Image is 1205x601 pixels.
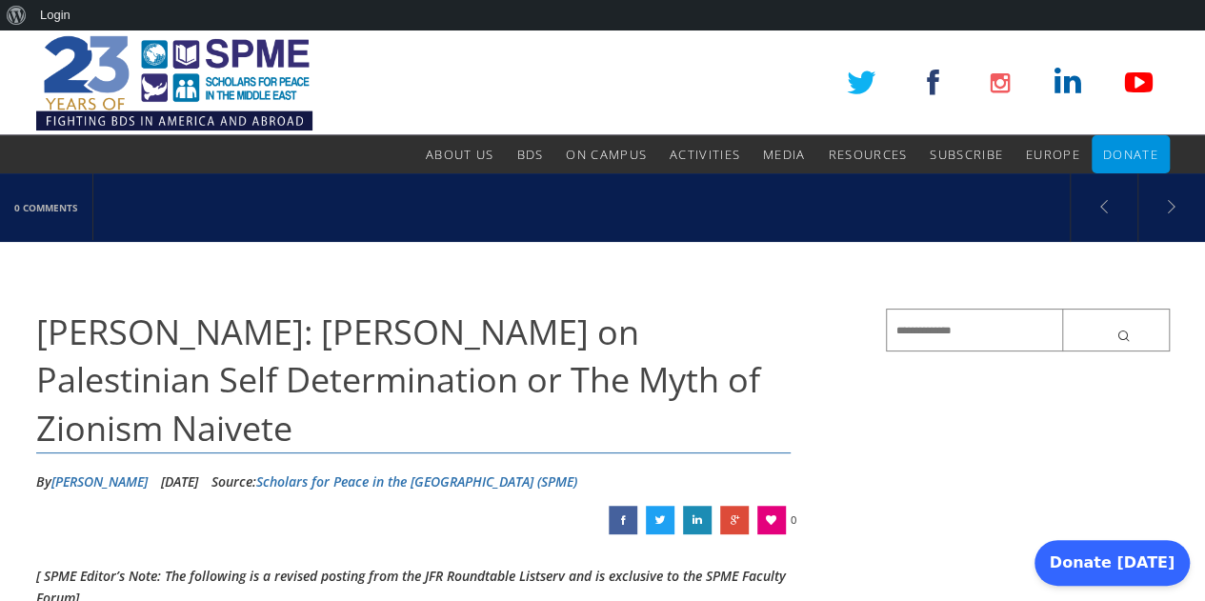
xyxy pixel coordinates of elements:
a: [PERSON_NAME] [51,472,148,491]
span: Subscribe [930,146,1003,163]
a: Resources [828,135,907,173]
a: Subscribe [930,135,1003,173]
span: 0 [791,506,796,534]
span: On Campus [566,146,647,163]
a: Judea Pearl: Ben-Gurion on Palestinian Self Determination or The Myth of Zionism Naivete [646,506,674,534]
li: [DATE] [161,468,198,496]
span: About Us [426,146,493,163]
a: BDS [516,135,543,173]
div: Source: [211,468,577,496]
img: SPME [36,30,312,135]
a: Donate [1103,135,1158,173]
a: Judea Pearl: Ben-Gurion on Palestinian Self Determination or The Myth of Zionism Naivete [683,506,712,534]
span: Donate [1103,146,1158,163]
a: Scholars for Peace in the [GEOGRAPHIC_DATA] (SPME) [256,472,577,491]
a: Activities [670,135,740,173]
a: Media [763,135,806,173]
span: BDS [516,146,543,163]
span: Activities [670,146,740,163]
a: Judea Pearl: Ben-Gurion on Palestinian Self Determination or The Myth of Zionism Naivete [609,506,637,534]
span: Resources [828,146,907,163]
li: By [36,468,148,496]
a: On Campus [566,135,647,173]
a: Judea Pearl: Ben-Gurion on Palestinian Self Determination or The Myth of Zionism Naivete [720,506,749,534]
span: Europe [1026,146,1080,163]
a: About Us [426,135,493,173]
span: Media [763,146,806,163]
span: [PERSON_NAME]: [PERSON_NAME] on Palestinian Self Determination or The Myth of Zionism Naivete [36,309,760,451]
a: Europe [1026,135,1080,173]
